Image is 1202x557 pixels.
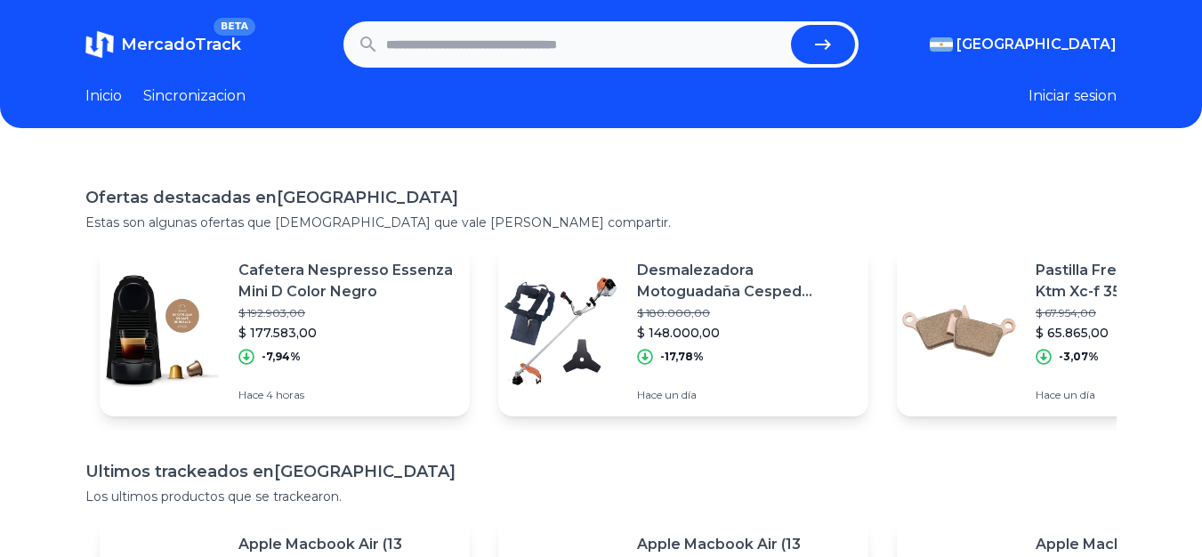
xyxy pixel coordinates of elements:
[1059,350,1099,364] p: -3,07%
[85,85,122,107] a: Inicio
[637,260,854,303] p: Desmalezadora Motoguadaña Cesped Spartan Nafta 2t 52cc 2.5hp
[214,18,255,36] span: BETA
[85,459,1117,484] h1: Ultimos trackeados en [GEOGRAPHIC_DATA]
[238,388,456,402] p: Hace 4 horas
[100,269,224,393] img: Featured image
[498,246,868,416] a: Featured imageDesmalezadora Motoguadaña Cesped Spartan Nafta 2t 52cc 2.5hp$ 180.000,00$ 148.000,0...
[143,85,246,107] a: Sincronizacion
[238,306,456,320] p: $ 192.903,00
[100,246,470,416] a: Featured imageCafetera Nespresso Essenza Mini D Color Negro$ 192.903,00$ 177.583,00-7,94%Hace 4 h...
[238,324,456,342] p: $ 177.583,00
[121,35,241,54] span: MercadoTrack
[85,185,1117,210] h1: Ofertas destacadas en [GEOGRAPHIC_DATA]
[498,269,623,393] img: Featured image
[930,34,1117,55] button: [GEOGRAPHIC_DATA]
[660,350,704,364] p: -17,78%
[1029,85,1117,107] button: Iniciar sesion
[85,30,241,59] a: MercadoTrackBETA
[637,324,854,342] p: $ 148.000,00
[956,34,1117,55] span: [GEOGRAPHIC_DATA]
[262,350,301,364] p: -7,94%
[637,306,854,320] p: $ 180.000,00
[897,269,1021,393] img: Featured image
[85,488,1117,505] p: Los ultimos productos que se trackearon.
[85,30,114,59] img: MercadoTrack
[85,214,1117,231] p: Estas son algunas ofertas que [DEMOGRAPHIC_DATA] que vale [PERSON_NAME] compartir.
[637,388,854,402] p: Hace un día
[930,37,953,52] img: Argentina
[238,260,456,303] p: Cafetera Nespresso Essenza Mini D Color Negro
